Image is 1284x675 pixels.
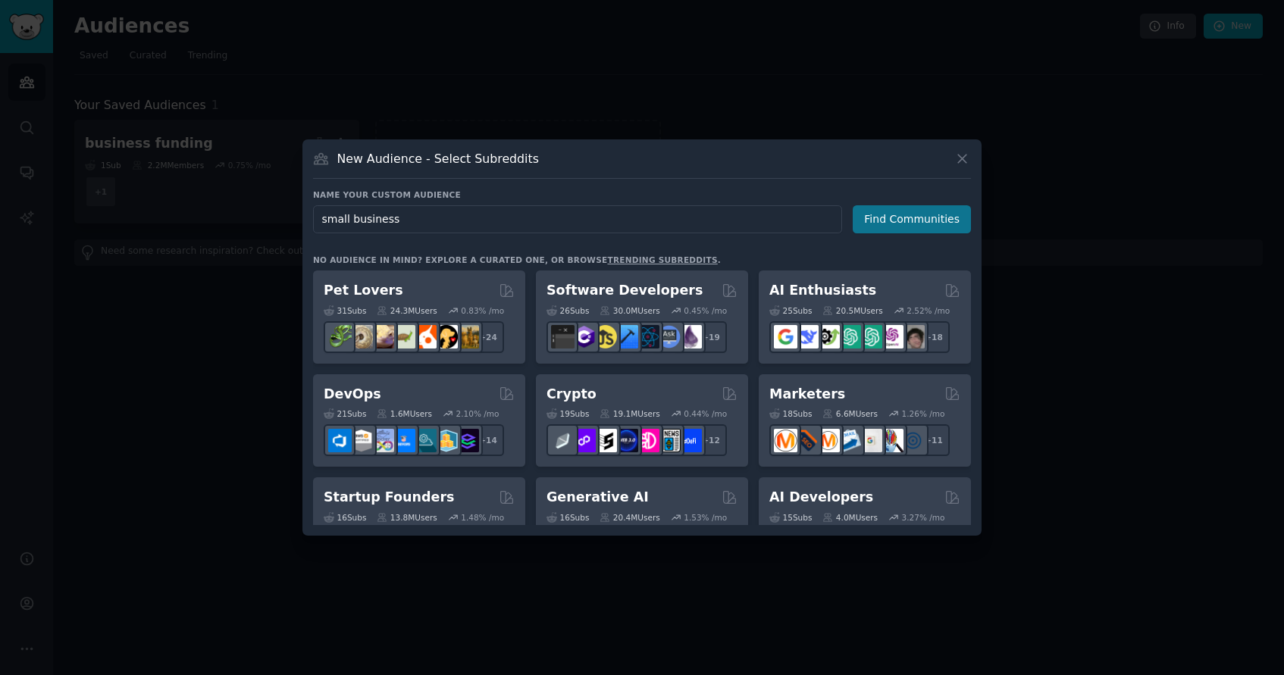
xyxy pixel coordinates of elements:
img: elixir [678,325,702,348]
div: 15 Sub s [769,512,812,523]
div: 4.0M Users [822,512,878,523]
img: web3 [615,429,638,452]
div: 6.6M Users [822,408,878,419]
img: azuredevops [328,429,352,452]
div: 1.26 % /mo [902,408,945,419]
img: turtle [392,325,415,348]
div: 30.0M Users [600,305,659,316]
img: defi_ [678,429,702,452]
img: defiblockchain [636,429,659,452]
img: AWS_Certified_Experts [349,429,373,452]
input: Pick a short name, like "Digital Marketers" or "Movie-Goers" [313,205,842,233]
h2: AI Developers [769,488,873,507]
h3: Name your custom audience [313,189,971,200]
div: 1.53 % /mo [684,512,727,523]
h2: AI Enthusiasts [769,281,876,300]
img: herpetology [328,325,352,348]
div: + 14 [472,424,504,456]
div: 16 Sub s [546,512,589,523]
div: + 12 [695,424,727,456]
h2: Marketers [769,385,845,404]
div: + 11 [918,424,950,456]
h2: Startup Founders [324,488,454,507]
h2: Generative AI [546,488,649,507]
img: reactnative [636,325,659,348]
img: dogbreed [456,325,479,348]
img: chatgpt_prompts_ [859,325,882,348]
img: cockatiel [413,325,437,348]
div: 0.44 % /mo [684,408,727,419]
div: 2.10 % /mo [456,408,500,419]
div: 20.5M Users [822,305,882,316]
div: + 24 [472,321,504,353]
img: Docker_DevOps [371,429,394,452]
div: 26 Sub s [546,305,589,316]
div: 16 Sub s [324,512,366,523]
div: 19 Sub s [546,408,589,419]
img: DeepSeek [795,325,819,348]
img: 0xPolygon [572,429,596,452]
div: 31 Sub s [324,305,366,316]
img: leopardgeckos [371,325,394,348]
h2: Software Developers [546,281,703,300]
img: ethfinance [551,429,575,452]
div: 19.1M Users [600,408,659,419]
div: + 19 [695,321,727,353]
img: aws_cdk [434,429,458,452]
a: trending subreddits [607,255,717,264]
img: OnlineMarketing [901,429,925,452]
img: ballpython [349,325,373,348]
h2: Pet Lovers [324,281,403,300]
div: 2.52 % /mo [907,305,950,316]
div: 21 Sub s [324,408,366,419]
img: bigseo [795,429,819,452]
div: 18 Sub s [769,408,812,419]
img: OpenAIDev [880,325,903,348]
div: 25 Sub s [769,305,812,316]
img: AskMarketing [816,429,840,452]
div: 0.45 % /mo [684,305,727,316]
img: learnjavascript [593,325,617,348]
div: 0.83 % /mo [461,305,504,316]
button: Find Communities [853,205,971,233]
img: MarketingResearch [880,429,903,452]
h2: Crypto [546,385,597,404]
img: Emailmarketing [838,429,861,452]
div: + 18 [918,321,950,353]
img: software [551,325,575,348]
div: 20.4M Users [600,512,659,523]
img: content_marketing [774,429,797,452]
img: iOSProgramming [615,325,638,348]
img: PlatformEngineers [456,429,479,452]
div: 13.8M Users [377,512,437,523]
h3: New Audience - Select Subreddits [337,151,539,167]
img: chatgpt_promptDesign [838,325,861,348]
img: GoogleGeminiAI [774,325,797,348]
div: No audience in mind? Explore a curated one, or browse . [313,255,721,265]
img: csharp [572,325,596,348]
img: ArtificalIntelligence [901,325,925,348]
img: AItoolsCatalog [816,325,840,348]
div: 24.3M Users [377,305,437,316]
div: 3.27 % /mo [902,512,945,523]
img: ethstaker [593,429,617,452]
div: 1.6M Users [377,408,432,419]
img: PetAdvice [434,325,458,348]
h2: DevOps [324,385,381,404]
div: 1.48 % /mo [461,512,504,523]
img: CryptoNews [657,429,681,452]
img: googleads [859,429,882,452]
img: DevOpsLinks [392,429,415,452]
img: platformengineering [413,429,437,452]
img: AskComputerScience [657,325,681,348]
